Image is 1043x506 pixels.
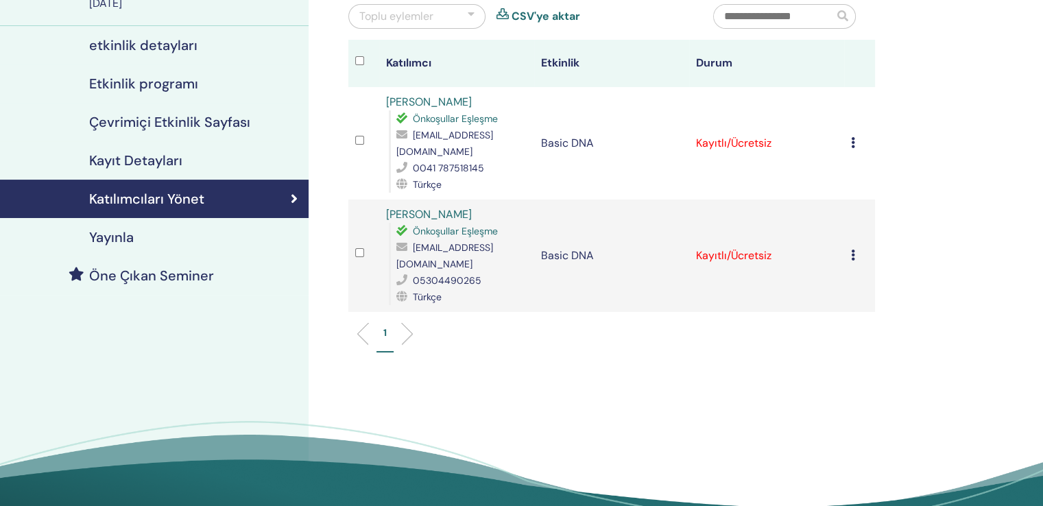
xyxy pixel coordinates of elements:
p: 1 [383,326,387,340]
th: Etkinlik [534,40,689,87]
a: [PERSON_NAME] [386,207,472,221]
span: Türkçe [413,178,442,191]
td: Basic DNA [534,200,689,312]
h4: Öne Çıkan Seminer [89,267,214,284]
h4: Çevrimiçi Etkinlik Sayfası [89,114,250,130]
h4: etkinlik detayları [89,37,197,53]
span: Önkoşullar Eşleşme [413,225,498,237]
span: [EMAIL_ADDRESS][DOMAIN_NAME] [396,129,493,158]
h4: Yayınla [89,229,134,245]
a: [PERSON_NAME] [386,95,472,109]
span: 05304490265 [413,274,481,287]
th: Durum [689,40,844,87]
a: CSV'ye aktar [512,8,580,25]
h4: Katılımcıları Yönet [89,191,204,207]
h4: Etkinlik programı [89,75,198,92]
h4: Kayıt Detayları [89,152,182,169]
td: Basic DNA [534,87,689,200]
div: Toplu eylemler [359,8,433,25]
span: Türkçe [413,291,442,303]
span: 0041 787518145 [413,162,484,174]
span: [EMAIL_ADDRESS][DOMAIN_NAME] [396,241,493,270]
span: Önkoşullar Eşleşme [413,112,498,125]
th: Katılımcı [379,40,534,87]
